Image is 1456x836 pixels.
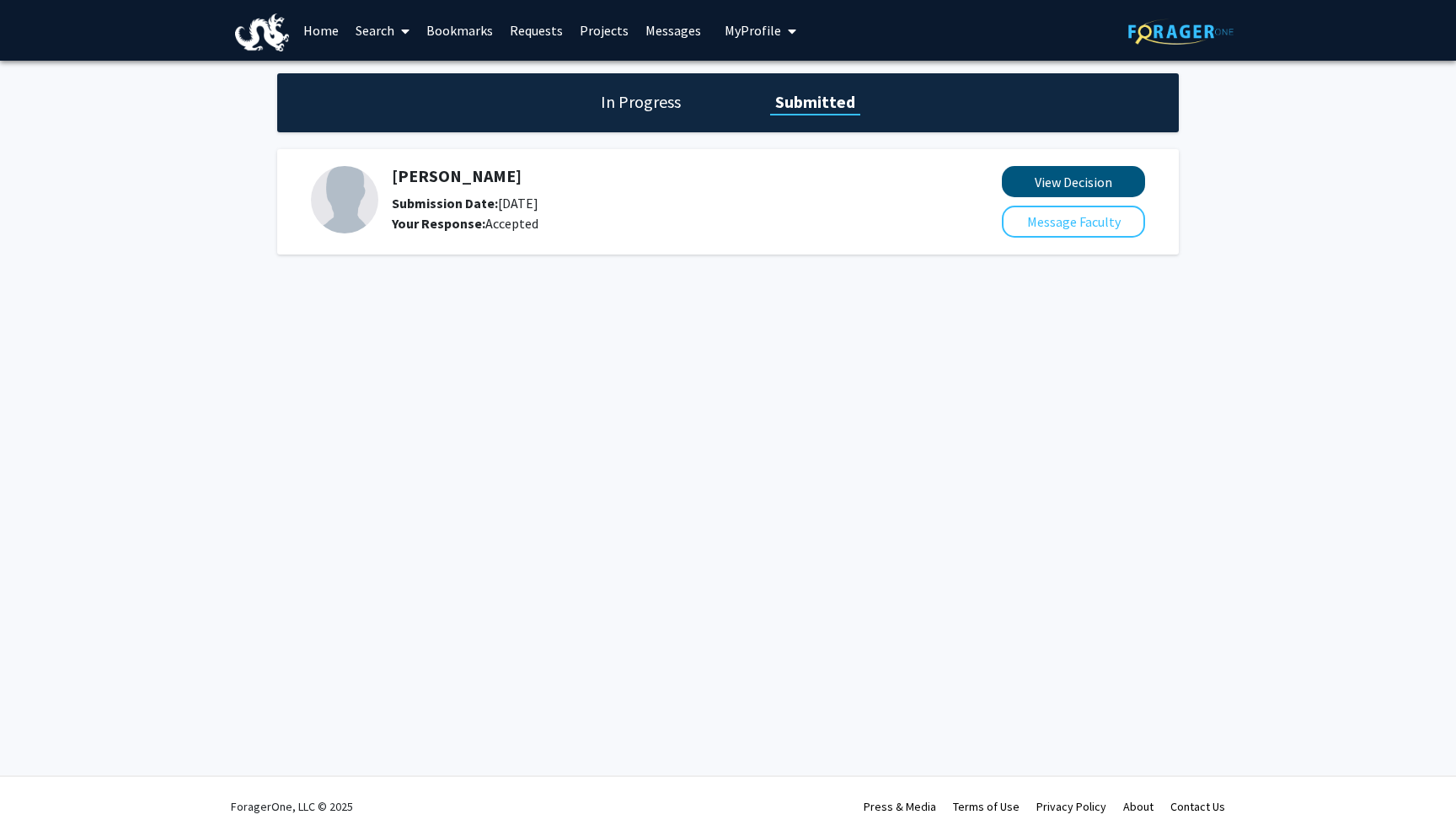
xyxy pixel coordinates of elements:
[1170,799,1225,814] a: Contact Us
[770,90,860,114] h1: Submitted
[235,13,289,51] img: Drexel University Logo
[392,215,485,232] b: Your Response:
[864,799,936,814] a: Press & Media
[392,193,913,213] div: [DATE]
[392,195,498,212] b: Submission Date:
[311,166,378,233] img: Profile Picture
[501,1,571,60] a: Requests
[1002,213,1145,230] a: Message Faculty
[295,1,347,60] a: Home
[725,22,781,39] span: My Profile
[1002,166,1145,197] button: View Decision
[231,777,353,836] div: ForagerOne, LLC © 2025
[392,213,913,233] div: Accepted
[596,90,686,114] h1: In Progress
[13,760,72,823] iframe: Chat
[347,1,418,60] a: Search
[1128,19,1234,45] img: ForagerOne Logo
[953,799,1020,814] a: Terms of Use
[1002,206,1145,238] button: Message Faculty
[418,1,501,60] a: Bookmarks
[571,1,637,60] a: Projects
[392,166,913,186] h5: [PERSON_NAME]
[1036,799,1106,814] a: Privacy Policy
[637,1,709,60] a: Messages
[1123,799,1154,814] a: About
